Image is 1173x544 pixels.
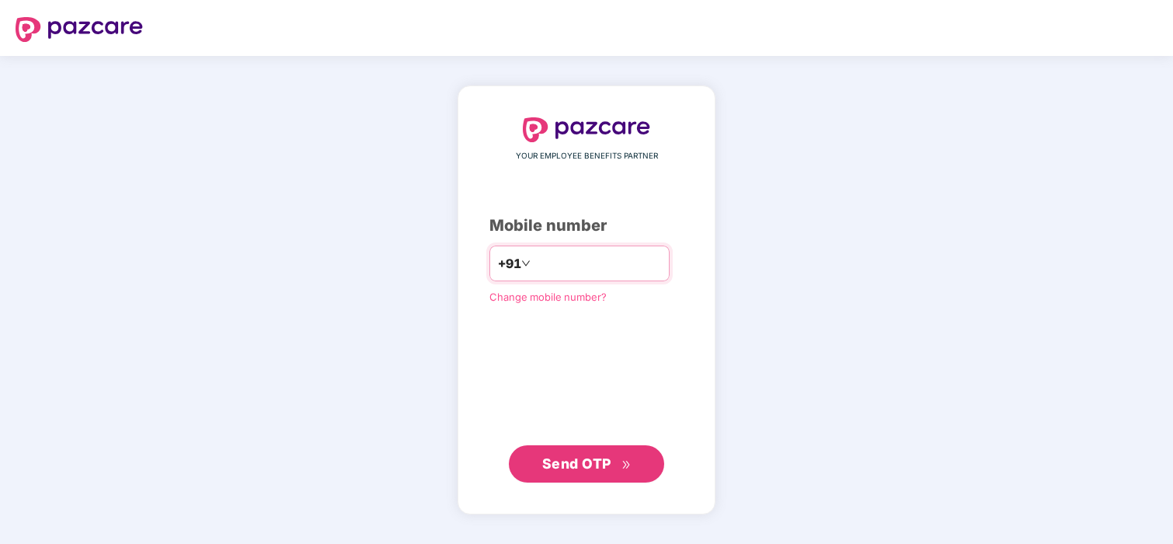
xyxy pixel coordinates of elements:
[509,445,664,483] button: Send OTPdouble-right
[521,259,531,268] span: down
[542,455,611,472] span: Send OTP
[498,254,521,274] span: +91
[489,291,607,303] a: Change mobile number?
[489,214,684,238] div: Mobile number
[621,460,632,470] span: double-right
[523,117,650,142] img: logo
[516,150,658,162] span: YOUR EMPLOYEE BENEFITS PARTNER
[16,17,143,42] img: logo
